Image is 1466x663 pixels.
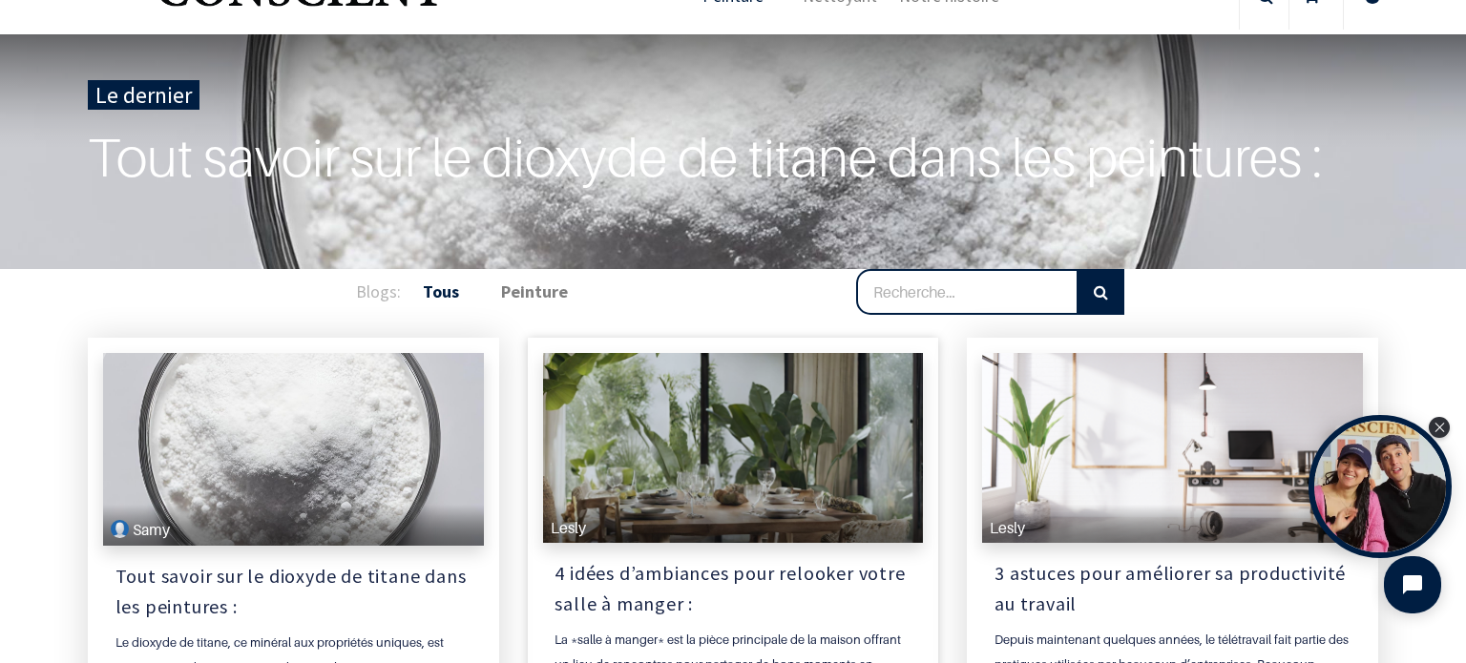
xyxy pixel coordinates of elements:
a: 4 idées d’ambiances pour relooker votre salle à manger : [555,558,911,619]
button: Rechercher [1078,269,1124,315]
span: Lesly [990,518,1025,537]
a: Lesly [543,353,924,544]
img: Tout savoir sur le dioxyde de titane dans les peintures : [111,520,129,538]
span: Samy [133,520,170,539]
div: Le dernier [88,80,199,110]
a: Peinture [491,271,578,312]
span: Lesly [551,518,586,537]
div: Tolstoy bubble widget [1309,415,1452,558]
iframe: Tidio Chat [1368,540,1457,630]
a: Tout savoir sur le dioxyde de titane dans les peintures : Samy [103,353,484,547]
input: Recherche… [856,269,1079,315]
a: Tous [411,271,469,312]
a: Tout savoir sur le dioxyde de titane dans les peintures : [115,561,471,622]
div: Open Tolstoy [1309,415,1452,558]
a: Lesly [982,353,1363,544]
b: Peinture [501,280,568,302]
div: Close Tolstoy widget [1429,417,1450,438]
div: Open Tolstoy widget [1309,415,1452,558]
a: Tout savoir sur le dioxyde de titane dans les peintures : [88,117,1378,197]
a: 3 astuces pour améliorer sa productivité au travail [995,558,1351,619]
